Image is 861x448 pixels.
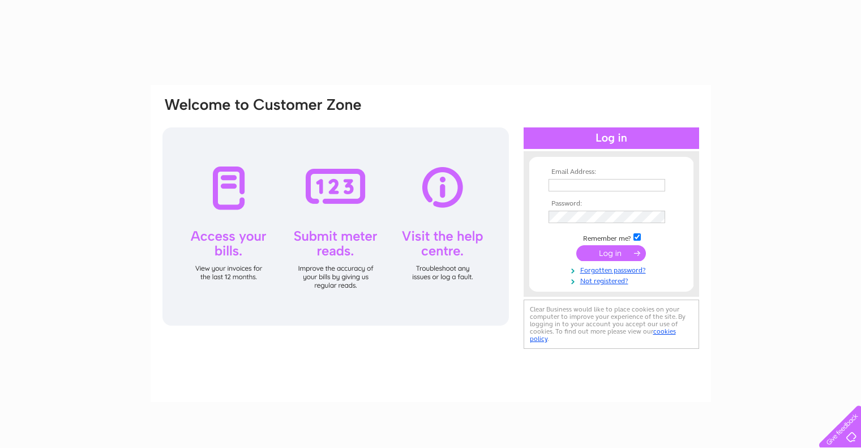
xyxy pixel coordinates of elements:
a: Forgotten password? [549,264,677,275]
th: Password: [546,200,677,208]
th: Email Address: [546,168,677,176]
a: cookies policy [530,327,676,343]
a: Not registered? [549,275,677,285]
td: Remember me? [546,232,677,243]
input: Submit [576,245,646,261]
div: Clear Business would like to place cookies on your computer to improve your experience of the sit... [524,300,699,349]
